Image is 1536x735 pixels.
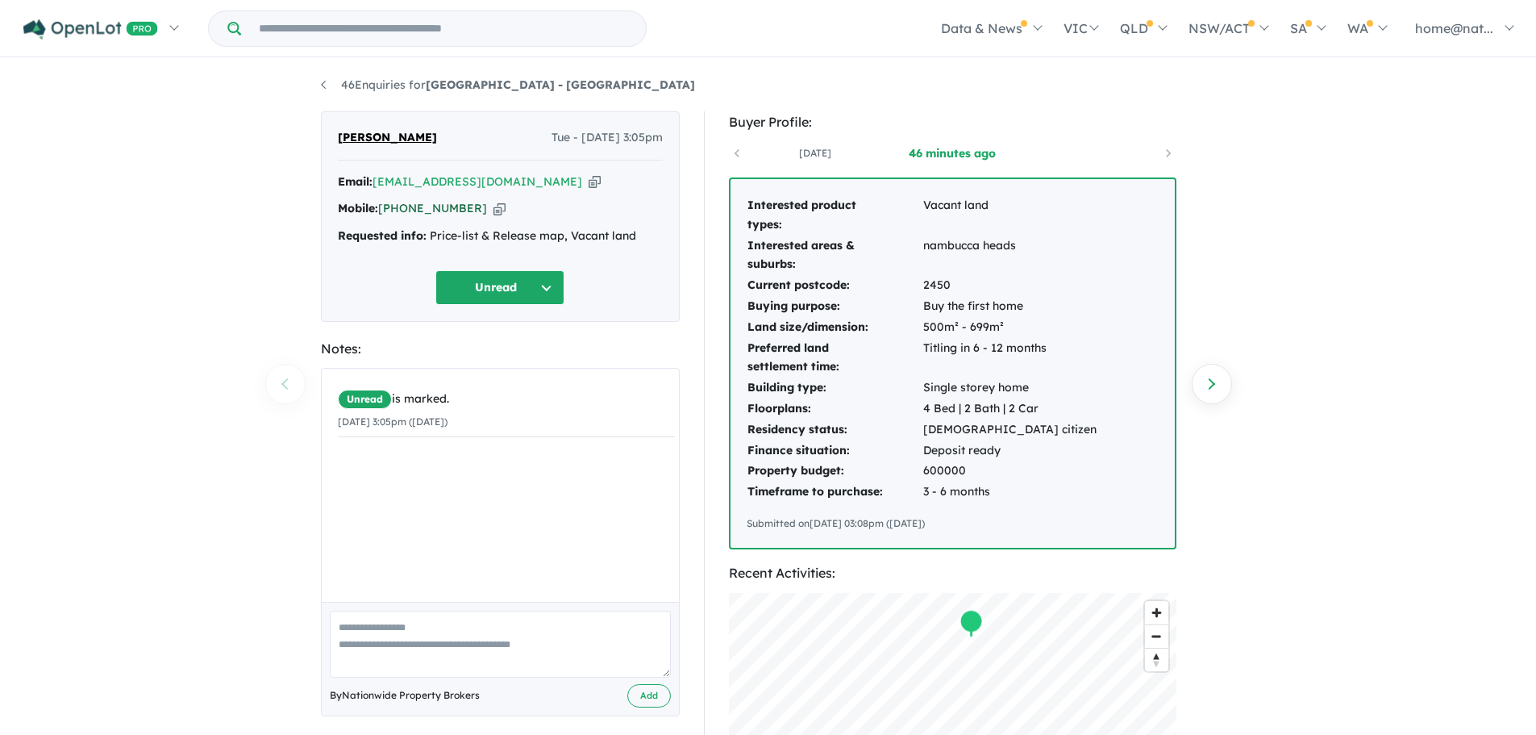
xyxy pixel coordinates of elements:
input: Try estate name, suburb, builder or developer [244,11,643,46]
div: Recent Activities: [729,562,1176,584]
td: Finance situation: [747,441,922,461]
td: 3 - 6 months [922,482,1097,503]
span: Zoom out [1145,625,1168,648]
td: Single storey home [922,378,1097,399]
img: Openlot PRO Logo White [23,19,158,40]
td: Land size/dimension: [747,317,922,338]
td: 4 Bed | 2 Bath | 2 Car [922,399,1097,420]
span: By Nationwide Property Brokers [330,687,480,704]
button: Copy [589,173,601,190]
td: Preferred land settlement time: [747,338,922,378]
small: [DATE] 3:05pm ([DATE]) [338,416,447,428]
div: Notes: [321,338,680,360]
td: Interested areas & suburbs: [747,236,922,276]
strong: Requested info: [338,228,427,243]
td: 600000 [922,461,1097,482]
span: [PERSON_NAME] [338,128,437,148]
button: Zoom in [1145,601,1168,624]
div: Submitted on [DATE] 03:08pm ([DATE]) [747,516,1159,532]
nav: breadcrumb [321,76,1216,95]
span: Unread [338,390,392,409]
div: Buyer Profile: [729,111,1176,133]
td: Current postcode: [747,275,922,296]
div: Price-list & Release map, Vacant land [338,227,663,246]
td: 2450 [922,275,1097,296]
td: Buy the first home [922,296,1097,317]
td: Buying purpose: [747,296,922,317]
td: Building type: [747,378,922,399]
td: Residency status: [747,420,922,441]
td: Deposit ready [922,441,1097,461]
td: [DEMOGRAPHIC_DATA] citizen [922,420,1097,441]
a: 46 minutes ago [884,145,1021,161]
td: Titling in 6 - 12 months [922,338,1097,378]
div: Map marker [959,609,983,639]
strong: Mobile: [338,201,378,215]
td: nambucca heads [922,236,1097,276]
td: Timeframe to purchase: [747,482,922,503]
div: is marked. [338,390,675,409]
button: Unread [435,270,564,305]
a: 46Enquiries for[GEOGRAPHIC_DATA] - [GEOGRAPHIC_DATA] [321,77,695,92]
button: Reset bearing to north [1145,648,1168,671]
button: Copy [493,200,506,217]
strong: Email: [338,174,373,189]
button: Add [627,684,671,708]
td: Property budget: [747,461,922,482]
a: [EMAIL_ADDRESS][DOMAIN_NAME] [373,174,582,189]
a: [PHONE_NUMBER] [378,201,487,215]
a: [DATE] [747,145,884,161]
strong: [GEOGRAPHIC_DATA] - [GEOGRAPHIC_DATA] [426,77,695,92]
span: home@nat... [1415,20,1493,36]
td: Interested product types: [747,195,922,236]
td: 500m² - 699m² [922,317,1097,338]
td: Floorplans: [747,399,922,420]
button: Zoom out [1145,624,1168,648]
td: Vacant land [922,195,1097,236]
span: Tue - [DATE] 3:05pm [552,128,663,148]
